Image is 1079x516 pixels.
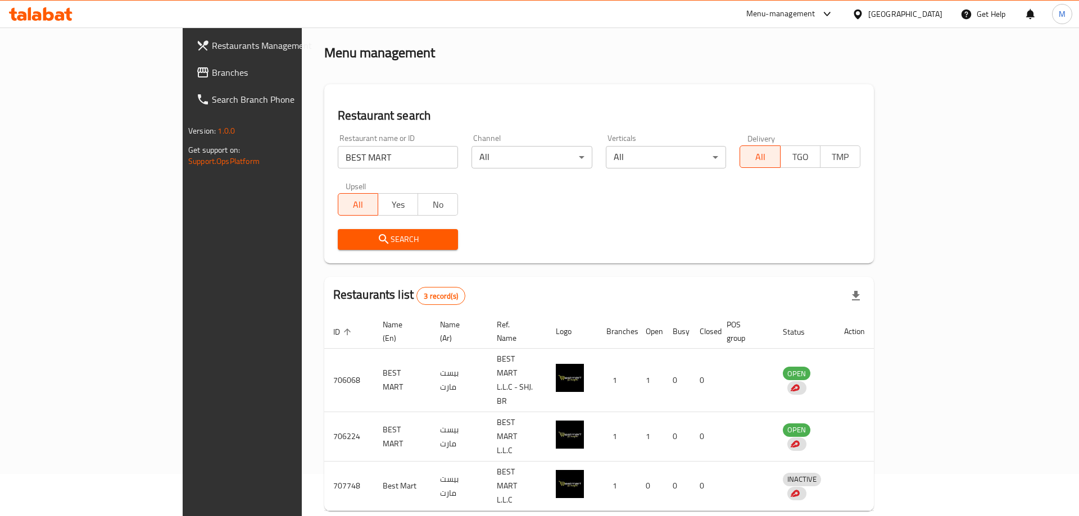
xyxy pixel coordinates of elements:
[431,349,488,412] td: بيست مارت
[691,314,718,349] th: Closed
[597,412,637,462] td: 1
[188,154,260,168] a: Support.OpsPlatform
[637,462,664,511] td: 0
[825,149,856,165] span: TMP
[637,314,664,349] th: Open
[787,487,806,500] div: Indicates that the vendor menu management has been moved to DH Catalog service
[338,146,459,168] input: Search for restaurant name or ID..
[664,462,691,511] td: 0
[637,349,664,412] td: 1
[790,383,800,393] img: delivery hero logo
[790,439,800,449] img: delivery hero logo
[418,193,458,216] button: No
[383,318,418,345] span: Name (En)
[488,462,546,511] td: BEST MART L.L.C
[188,124,216,138] span: Version:
[783,325,819,339] span: Status
[556,470,584,498] img: Best Mart
[868,8,942,20] div: [GEOGRAPHIC_DATA]
[637,412,664,462] td: 1
[431,462,488,511] td: بيست مارت
[783,423,810,437] div: OPEN
[740,145,780,168] button: All
[691,462,718,511] td: 0
[787,381,806,395] div: Indicates that the vendor menu management has been moved to DH Catalog service
[783,367,810,380] span: OPEN
[780,145,820,168] button: TGO
[217,124,235,138] span: 1.0.0
[333,286,465,305] h2: Restaurants list
[597,314,637,349] th: Branches
[383,197,414,213] span: Yes
[783,473,821,486] span: INACTIVE
[378,193,418,216] button: Yes
[497,318,533,345] span: Ref. Name
[423,197,454,213] span: No
[417,291,465,302] span: 3 record(s)
[338,193,378,216] button: All
[746,7,815,21] div: Menu-management
[338,107,860,124] h2: Restaurant search
[338,229,459,250] button: Search
[187,59,363,86] a: Branches
[691,412,718,462] td: 0
[488,412,546,462] td: BEST MART L.L.C
[664,349,691,412] td: 0
[440,318,475,345] span: Name (Ar)
[374,462,431,511] td: Best Mart
[346,182,366,190] label: Upsell
[324,314,874,511] table: enhanced table
[835,314,874,349] th: Action
[212,93,354,106] span: Search Branch Phone
[212,66,354,79] span: Branches
[790,488,800,499] img: delivery hero logo
[188,143,240,157] span: Get support on:
[472,146,592,168] div: All
[1059,8,1066,20] span: M
[212,39,354,52] span: Restaurants Management
[664,412,691,462] td: 0
[606,146,727,168] div: All
[431,412,488,462] td: بيست مارت
[727,318,760,345] span: POS group
[783,423,810,436] span: OPEN
[597,349,637,412] td: 1
[556,421,584,449] img: BEST MART
[187,32,363,59] a: Restaurants Management
[747,134,776,142] label: Delivery
[597,462,637,511] td: 1
[374,349,431,412] td: BEST MART
[664,314,691,349] th: Busy
[820,145,860,168] button: TMP
[333,325,355,339] span: ID
[187,86,363,113] a: Search Branch Phone
[842,282,869,309] div: Export file
[787,437,806,451] div: Indicates that the vendor menu management has been moved to DH Catalog service
[556,364,584,392] img: BEST MART
[343,197,374,213] span: All
[416,287,465,305] div: Total records count
[745,149,776,165] span: All
[785,149,816,165] span: TGO
[347,232,450,246] span: Search
[547,314,597,349] th: Logo
[324,44,435,62] h2: Menu management
[374,412,431,462] td: BEST MART
[691,349,718,412] td: 0
[488,349,546,412] td: BEST MART L.L.C - SHJ. BR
